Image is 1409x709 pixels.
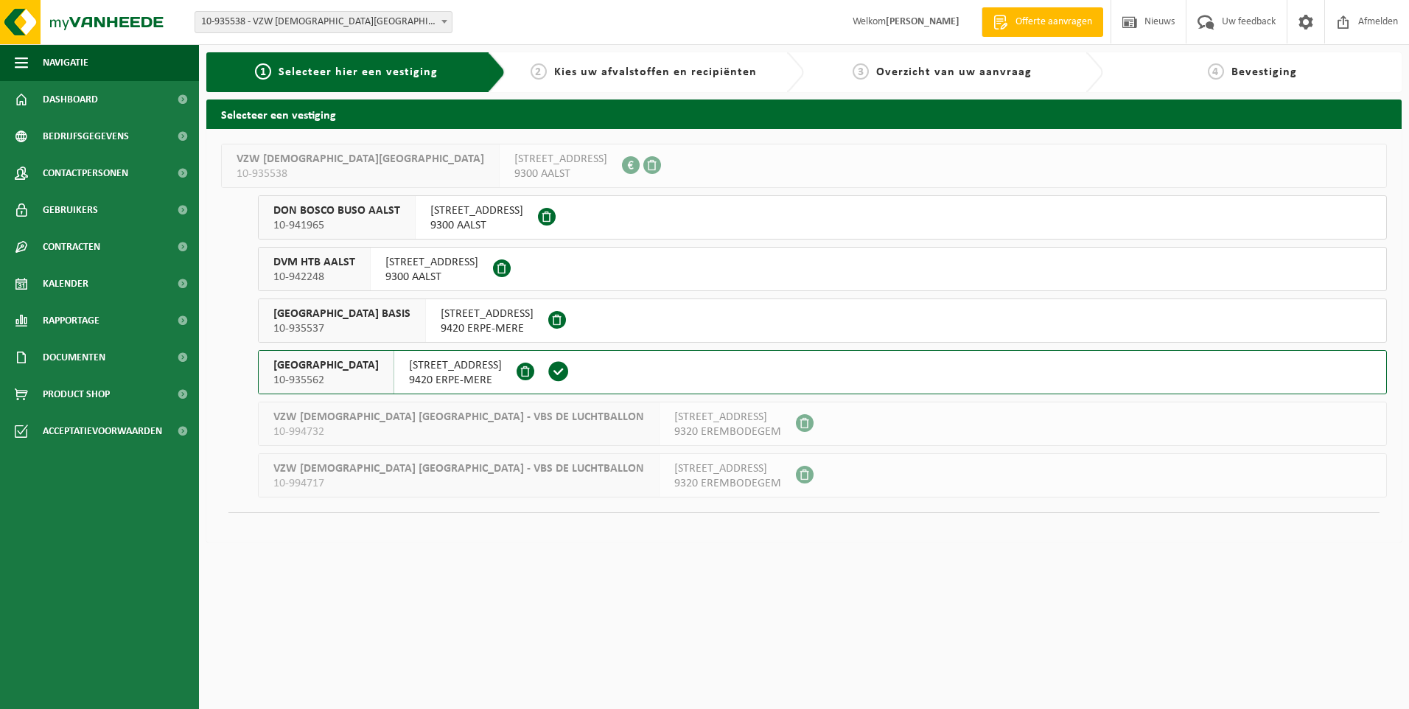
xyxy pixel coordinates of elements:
span: 10-994732 [273,425,644,439]
span: Product Shop [43,376,110,413]
span: Dashboard [43,81,98,118]
span: Bevestiging [1231,66,1297,78]
span: Rapportage [43,302,99,339]
span: 10-935537 [273,321,410,336]
span: 10-994717 [273,476,644,491]
a: Offerte aanvragen [982,7,1103,37]
span: [STREET_ADDRESS] [441,307,534,321]
span: VZW [DEMOGRAPHIC_DATA][GEOGRAPHIC_DATA] [237,152,484,167]
span: 2 [531,63,547,80]
span: Overzicht van uw aanvraag [876,66,1032,78]
span: [STREET_ADDRESS] [674,410,781,425]
button: DVM HTB AALST 10-942248 [STREET_ADDRESS]9300 AALST [258,247,1387,291]
span: 10-941965 [273,218,400,233]
span: [GEOGRAPHIC_DATA] [273,358,379,373]
span: 9420 ERPE-MERE [441,321,534,336]
span: VZW [DEMOGRAPHIC_DATA] [GEOGRAPHIC_DATA] - VBS DE LUCHTBALLON [273,410,644,425]
span: Kalender [43,265,88,302]
span: 10-935538 [237,167,484,181]
h2: Selecteer een vestiging [206,99,1402,128]
span: 10-942248 [273,270,355,284]
span: [STREET_ADDRESS] [385,255,478,270]
span: Contracten [43,228,100,265]
span: Offerte aanvragen [1012,15,1096,29]
span: 10-935538 - VZW PRIESTER DAENS COLLEGE - AALST [195,12,452,32]
span: 9300 AALST [514,167,607,181]
span: Documenten [43,339,105,376]
span: DON BOSCO BUSO AALST [273,203,400,218]
span: 3 [853,63,869,80]
span: 9420 ERPE-MERE [409,373,502,388]
iframe: chat widget [7,677,246,709]
span: 9300 AALST [430,218,523,233]
span: Bedrijfsgegevens [43,118,129,155]
span: [STREET_ADDRESS] [409,358,502,373]
span: 9320 EREMBODEGEM [674,476,781,491]
span: DVM HTB AALST [273,255,355,270]
span: 1 [255,63,271,80]
button: [GEOGRAPHIC_DATA] BASIS 10-935537 [STREET_ADDRESS]9420 ERPE-MERE [258,298,1387,343]
span: 9320 EREMBODEGEM [674,425,781,439]
span: 10-935538 - VZW PRIESTER DAENS COLLEGE - AALST [195,11,452,33]
span: 4 [1208,63,1224,80]
span: [STREET_ADDRESS] [514,152,607,167]
span: Navigatie [43,44,88,81]
span: Gebruikers [43,192,98,228]
span: 10-935562 [273,373,379,388]
span: VZW [DEMOGRAPHIC_DATA] [GEOGRAPHIC_DATA] - VBS DE LUCHTBALLON [273,461,644,476]
span: Kies uw afvalstoffen en recipiënten [554,66,757,78]
strong: [PERSON_NAME] [886,16,959,27]
span: [STREET_ADDRESS] [430,203,523,218]
span: Contactpersonen [43,155,128,192]
span: [GEOGRAPHIC_DATA] BASIS [273,307,410,321]
button: [GEOGRAPHIC_DATA] 10-935562 [STREET_ADDRESS]9420 ERPE-MERE [258,350,1387,394]
span: 9300 AALST [385,270,478,284]
button: DON BOSCO BUSO AALST 10-941965 [STREET_ADDRESS]9300 AALST [258,195,1387,240]
span: [STREET_ADDRESS] [674,461,781,476]
span: Acceptatievoorwaarden [43,413,162,450]
span: Selecteer hier een vestiging [279,66,438,78]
